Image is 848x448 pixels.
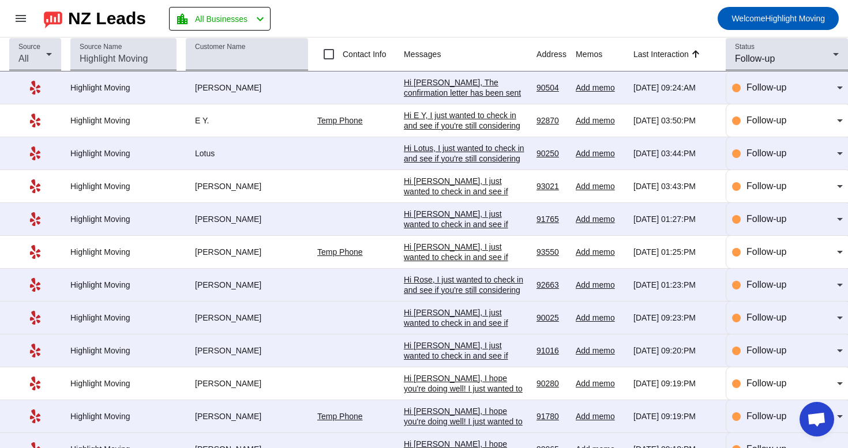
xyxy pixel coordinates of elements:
[746,181,786,191] span: Follow-up
[14,12,28,25] mat-icon: menu
[536,280,566,290] div: 92663
[317,116,363,125] a: Temp Phone
[28,311,42,325] mat-icon: Yelp
[718,7,839,30] button: WelcomeHighlight Moving
[28,212,42,226] mat-icon: Yelp
[404,77,527,202] div: Hi [PERSON_NAME], The confirmation letter has been sent to your email. Whenever you have a moment...
[633,82,716,93] div: [DATE] 09:24:AM
[70,214,177,224] div: Highlight Moving
[746,148,786,158] span: Follow-up
[536,214,566,224] div: 91765
[746,345,786,355] span: Follow-up
[28,409,42,423] mat-icon: Yelp
[195,11,247,27] span: All Businesses
[633,247,716,257] div: [DATE] 01:25:PM
[576,378,624,389] div: Add memo
[404,143,527,268] div: Hi Lotus, I just wanted to check in and see if you're still considering the moving services. I al...
[317,412,363,421] a: Temp Phone
[70,411,177,421] div: Highlight Moving
[576,214,624,224] div: Add memo
[746,378,786,388] span: Follow-up
[186,115,308,126] div: E Y.
[18,43,40,51] mat-label: Source
[28,179,42,193] mat-icon: Yelp
[28,245,42,259] mat-icon: Yelp
[404,176,527,300] div: Hi [PERSON_NAME], I just wanted to check in and see if you're still considering the moving servic...
[735,43,755,51] mat-label: Status
[70,115,177,126] div: Highlight Moving
[746,115,786,125] span: Follow-up
[731,14,765,23] span: Welcome
[175,12,189,26] mat-icon: location_city
[576,37,633,71] th: Memos
[633,313,716,323] div: [DATE] 09:23:PM
[186,313,308,323] div: [PERSON_NAME]
[28,377,42,390] mat-icon: Yelp
[633,378,716,389] div: [DATE] 09:19:PM
[633,214,716,224] div: [DATE] 01:27:PM
[80,52,167,66] input: Highlight Moving
[186,411,308,421] div: [PERSON_NAME]
[633,148,716,159] div: [DATE] 03:44:PM
[746,280,786,289] span: Follow-up
[404,209,527,344] div: Hi [PERSON_NAME], I just wanted to check in and see if you're still considering the moving servic...
[536,115,566,126] div: 92870
[576,181,624,191] div: Add memo
[404,242,527,366] div: Hi [PERSON_NAME], I just wanted to check in and see if you're still considering the moving servic...
[746,313,786,322] span: Follow-up
[70,181,177,191] div: Highlight Moving
[633,411,716,421] div: [DATE] 09:19:PM
[536,378,566,389] div: 90280
[404,307,527,432] div: Hi [PERSON_NAME], I just wanted to check in and see if you're still considering the moving servic...
[536,345,566,356] div: 91016
[746,82,786,92] span: Follow-up
[70,82,177,93] div: Highlight Moving
[633,48,689,60] div: Last Interaction
[735,54,775,63] span: Follow-up
[70,378,177,389] div: Highlight Moving
[195,43,245,51] mat-label: Customer Name
[746,214,786,224] span: Follow-up
[536,82,566,93] div: 90504
[746,247,786,257] span: Follow-up
[633,280,716,290] div: [DATE] 01:23:PM
[576,345,624,356] div: Add memo
[28,81,42,95] mat-icon: Yelp
[70,313,177,323] div: Highlight Moving
[80,43,122,51] mat-label: Source Name
[404,37,536,71] th: Messages
[731,10,825,27] span: Highlight Moving
[576,411,624,421] div: Add memo
[28,114,42,127] mat-icon: Yelp
[186,148,308,159] div: Lotus
[28,278,42,292] mat-icon: Yelp
[536,148,566,159] div: 90250
[404,274,527,399] div: Hi Rose, I just wanted to check in and see if you're still considering the moving services. I als...
[576,313,624,323] div: Add memo
[576,115,624,126] div: Add memo
[70,148,177,159] div: Highlight Moving
[253,12,267,26] mat-icon: chevron_left
[317,247,363,257] a: Temp Phone
[404,110,527,235] div: Hi E Y, I just wanted to check in and see if you're still considering the moving services. I also...
[536,37,576,71] th: Address
[576,247,624,257] div: Add memo
[746,411,786,421] span: Follow-up
[28,146,42,160] mat-icon: Yelp
[186,247,308,257] div: [PERSON_NAME]
[576,148,624,159] div: Add memo
[169,7,271,31] button: All Businesses
[186,181,308,191] div: [PERSON_NAME]
[633,115,716,126] div: [DATE] 03:50:PM
[186,82,308,93] div: [PERSON_NAME]
[70,280,177,290] div: Highlight Moving
[800,402,834,436] a: Open chat
[68,10,146,27] div: NZ Leads
[186,214,308,224] div: [PERSON_NAME]
[536,411,566,421] div: 91780
[576,280,624,290] div: Add memo
[186,378,308,389] div: [PERSON_NAME]
[633,181,716,191] div: [DATE] 03:43:PM
[28,344,42,357] mat-icon: Yelp
[576,82,624,93] div: Add memo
